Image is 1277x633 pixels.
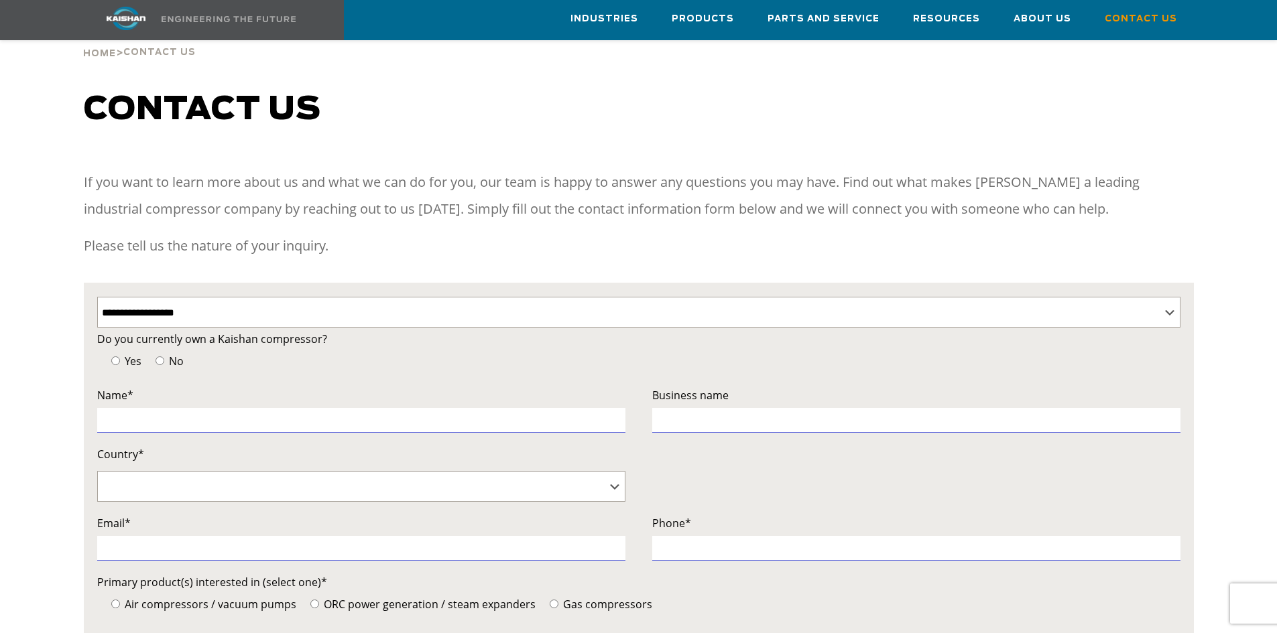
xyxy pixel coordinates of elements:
input: Air compressors / vacuum pumps [111,600,120,608]
input: ORC power generation / steam expanders [310,600,319,608]
label: Business name [652,386,1180,405]
span: Parts and Service [768,11,879,27]
span: Air compressors / vacuum pumps [122,597,296,612]
img: kaishan logo [76,7,176,30]
span: Products [672,11,734,27]
span: Home [83,50,116,58]
span: About Us [1014,11,1071,27]
label: Primary product(s) interested in (select one)* [97,573,1180,591]
input: Gas compressors [550,600,558,608]
a: Parts and Service [768,1,879,37]
span: Contact Us [123,48,196,57]
label: Country* [97,445,625,464]
label: Do you currently own a Kaishan compressor? [97,330,1180,348]
a: Home [83,47,116,59]
label: Name* [97,386,625,405]
span: No [166,354,184,368]
p: Please tell us the nature of your inquiry. [84,232,1194,259]
a: Products [672,1,734,37]
a: About Us [1014,1,1071,37]
img: Engineering the future [162,16,296,22]
span: Contact Us [1105,11,1177,27]
span: Industries [570,11,638,27]
input: No [156,356,164,365]
label: Email* [97,514,625,533]
p: If you want to learn more about us and what we can do for you, our team is happy to answer any qu... [84,169,1194,222]
input: Yes [111,356,120,365]
label: Phone* [652,514,1180,533]
a: Contact Us [1105,1,1177,37]
span: ORC power generation / steam expanders [321,597,536,612]
span: Contact us [84,94,321,126]
a: Resources [913,1,980,37]
a: Industries [570,1,638,37]
span: Yes [122,354,141,368]
span: Gas compressors [560,597,652,612]
span: Resources [913,11,980,27]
